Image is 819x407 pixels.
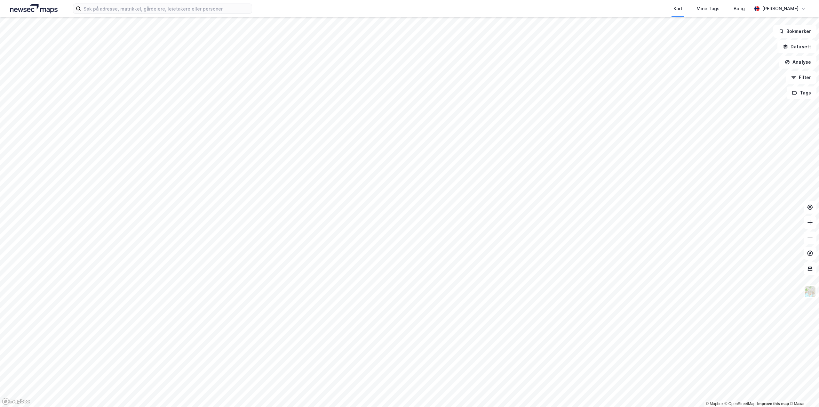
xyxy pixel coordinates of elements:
button: Bokmerker [773,25,816,38]
div: Bolig [734,5,745,12]
iframe: Chat Widget [787,376,819,407]
div: Kontrollprogram for chat [787,376,819,407]
a: Improve this map [757,402,789,406]
a: Mapbox homepage [2,398,30,405]
button: Tags [787,86,816,99]
div: Kart [673,5,682,12]
img: logo.a4113a55bc3d86da70a041830d287a7e.svg [10,4,58,13]
button: Datasett [777,40,816,53]
a: Mapbox [706,402,723,406]
img: Z [804,286,816,298]
div: [PERSON_NAME] [762,5,799,12]
input: Søk på adresse, matrikkel, gårdeiere, leietakere eller personer [81,4,252,13]
div: Mine Tags [696,5,720,12]
button: Filter [786,71,816,84]
a: OpenStreetMap [725,402,756,406]
button: Analyse [779,56,816,69]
